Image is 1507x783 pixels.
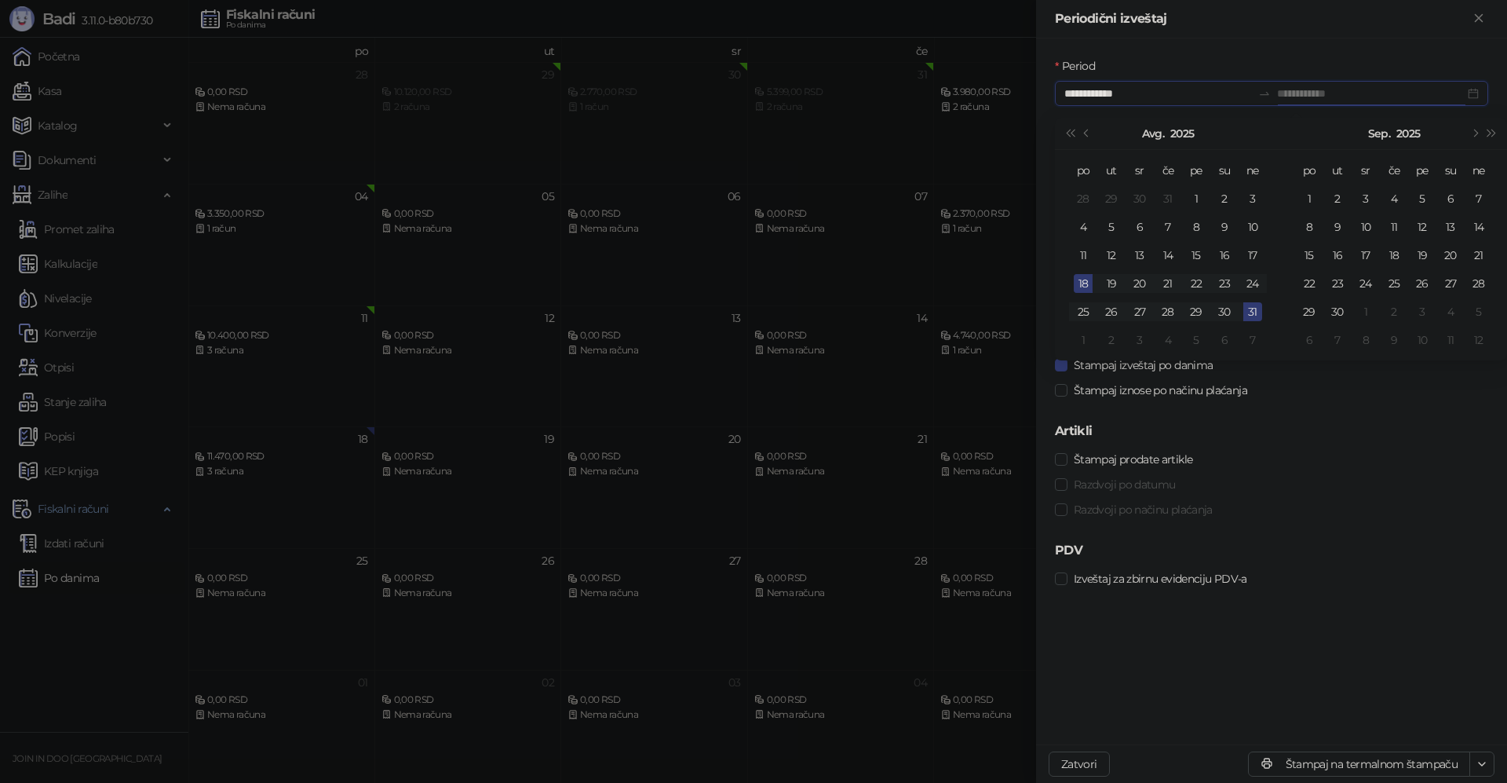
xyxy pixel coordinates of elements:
[1328,302,1347,321] div: 30
[1154,298,1182,326] td: 2025-08-28
[1067,451,1199,468] span: Štampaj prodate artikle
[1380,213,1408,241] td: 2025-09-11
[1154,213,1182,241] td: 2025-08-07
[1295,298,1323,326] td: 2025-09-29
[1408,326,1436,354] td: 2025-10-10
[1102,246,1121,265] div: 12
[1061,118,1078,149] button: Prethodna godina (Control + left)
[1074,302,1093,321] div: 25
[1380,269,1408,298] td: 2025-09-25
[1243,274,1262,293] div: 24
[1187,218,1206,236] div: 8
[1300,246,1319,265] div: 15
[1323,185,1352,213] td: 2025-09-02
[1380,298,1408,326] td: 2025-10-02
[1064,85,1252,102] input: Period
[1413,302,1432,321] div: 3
[1300,189,1319,208] div: 1
[1300,274,1319,293] div: 22
[1352,156,1380,185] th: sr
[1408,269,1436,298] td: 2025-09-26
[1380,185,1408,213] td: 2025-09-04
[1126,213,1154,241] td: 2025-08-06
[1130,189,1149,208] div: 30
[1385,189,1403,208] div: 4
[1215,274,1234,293] div: 23
[1067,570,1253,587] span: Izveštaj za zbirnu evidenciju PDV-a
[1328,246,1347,265] div: 16
[1130,218,1149,236] div: 6
[1380,156,1408,185] th: če
[1210,185,1239,213] td: 2025-08-02
[1210,156,1239,185] th: su
[1356,218,1375,236] div: 10
[1239,326,1267,354] td: 2025-09-07
[1243,246,1262,265] div: 17
[1408,241,1436,269] td: 2025-09-19
[1413,246,1432,265] div: 19
[1102,218,1121,236] div: 5
[1243,331,1262,349] div: 7
[1436,213,1465,241] td: 2025-09-13
[1154,156,1182,185] th: če
[1130,246,1149,265] div: 13
[1159,218,1177,236] div: 7
[1074,274,1093,293] div: 18
[1380,326,1408,354] td: 2025-10-09
[1295,269,1323,298] td: 2025-09-22
[1074,246,1093,265] div: 11
[1097,156,1126,185] th: ut
[1385,274,1403,293] div: 25
[1182,185,1210,213] td: 2025-08-01
[1469,9,1488,28] button: Zatvori
[1408,213,1436,241] td: 2025-09-12
[1295,326,1323,354] td: 2025-10-06
[1074,189,1093,208] div: 28
[1187,331,1206,349] div: 5
[1097,185,1126,213] td: 2025-07-29
[1436,269,1465,298] td: 2025-09-27
[1215,246,1234,265] div: 16
[1154,269,1182,298] td: 2025-08-21
[1126,298,1154,326] td: 2025-08-27
[1323,326,1352,354] td: 2025-10-07
[1182,298,1210,326] td: 2025-08-29
[1187,246,1206,265] div: 15
[1465,298,1493,326] td: 2025-10-05
[1436,326,1465,354] td: 2025-10-11
[1215,302,1234,321] div: 30
[1102,302,1121,321] div: 26
[1239,269,1267,298] td: 2025-08-24
[1187,302,1206,321] div: 29
[1049,752,1110,777] button: Zatvori
[1097,269,1126,298] td: 2025-08-19
[1413,331,1432,349] div: 10
[1413,274,1432,293] div: 26
[1055,57,1104,75] label: Period
[1102,189,1121,208] div: 29
[1465,118,1483,149] button: Sledeći mesec (PageDown)
[1074,331,1093,349] div: 1
[1097,326,1126,354] td: 2025-09-02
[1441,189,1460,208] div: 6
[1170,118,1194,149] button: Izaberi godinu
[1182,156,1210,185] th: pe
[1243,218,1262,236] div: 10
[1323,241,1352,269] td: 2025-09-16
[1469,331,1488,349] div: 12
[1069,185,1097,213] td: 2025-07-28
[1356,302,1375,321] div: 1
[1352,185,1380,213] td: 2025-09-03
[1078,118,1096,149] button: Prethodni mesec (PageUp)
[1300,218,1319,236] div: 8
[1159,246,1177,265] div: 14
[1385,218,1403,236] div: 11
[1126,185,1154,213] td: 2025-07-30
[1295,185,1323,213] td: 2025-09-01
[1352,241,1380,269] td: 2025-09-17
[1182,269,1210,298] td: 2025-08-22
[1154,241,1182,269] td: 2025-08-14
[1352,269,1380,298] td: 2025-09-24
[1159,189,1177,208] div: 31
[1069,298,1097,326] td: 2025-08-25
